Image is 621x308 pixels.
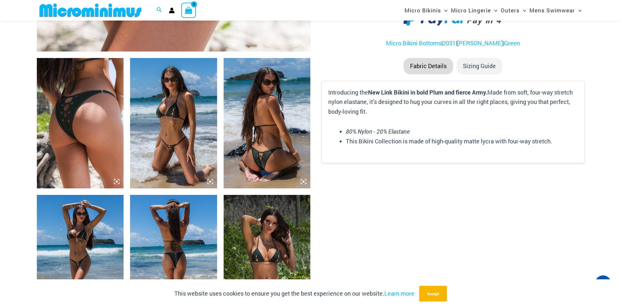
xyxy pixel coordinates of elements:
p: Introducing the Made from soft, four-way stretch nylon elastane, it’s designed to hug your curves... [328,88,577,117]
span: Menu Toggle [575,2,582,19]
a: 2031 [443,39,456,47]
span: Micro Lingerie [451,2,491,19]
span: Menu Toggle [441,2,448,19]
a: Micro BikinisMenu ToggleMenu Toggle [403,2,449,19]
a: [PERSON_NAME] [457,39,503,47]
li: Fabric Details [404,58,453,74]
span: Menu Toggle [520,2,526,19]
img: Link Army 2031 Cheeky [37,58,124,188]
a: Learn more [384,289,414,297]
li: Sizing Guide [456,58,502,74]
em: 80% Nylon - 20% Elastane [346,127,410,135]
a: Micro Bikini Bottoms [386,39,441,47]
p: | | | [321,38,584,48]
a: View Shopping Cart, empty [181,3,196,18]
span: Outers [501,2,520,19]
b: New Link Bikini in bold Plum and fierce Army. [368,88,487,96]
a: OutersMenu ToggleMenu Toggle [499,2,528,19]
a: Account icon link [169,7,175,13]
span: Menu Toggle [491,2,497,19]
a: Mens SwimwearMenu ToggleMenu Toggle [528,2,583,19]
li: This Bikini Collection is made of high-quality matte lycra with four-way stretch. [346,137,577,146]
img: Link Army 3070 Tri Top 2031 Cheeky [224,58,311,188]
img: Link Army 3070 Tri Top 2031 Cheeky [130,58,217,188]
nav: Site Navigation [402,1,584,20]
a: Green [504,39,520,47]
span: Mens Swimwear [529,2,575,19]
a: Search icon link [156,6,162,15]
p: This website uses cookies to ensure you get the best experience on our website. [174,289,414,299]
a: Micro LingerieMenu ToggleMenu Toggle [449,2,499,19]
button: Accept [419,286,447,301]
span: Micro Bikinis [405,2,441,19]
img: MM SHOP LOGO FLAT [37,3,144,18]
